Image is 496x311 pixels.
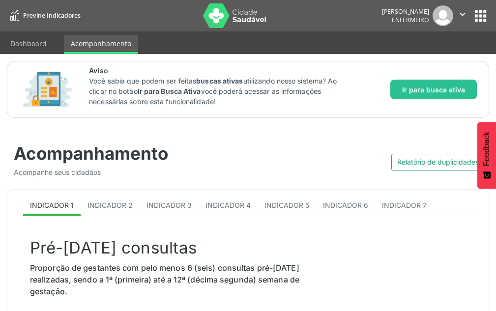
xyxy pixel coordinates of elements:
[3,35,54,52] a: Dashboard
[323,201,368,209] span: Indicador 6
[88,201,133,209] span: Indicador 2
[196,77,243,85] strong: buscas ativas
[30,263,299,296] span: Proporção de gestantes com pelo menos 6 (seis) consultas pré-[DATE] realizadas, sendo a 1ª (prime...
[382,201,427,209] span: Indicador 7
[392,16,429,24] span: Enfermeiro
[433,5,453,26] img: img
[19,67,75,112] img: Imagem de CalloutCard
[89,65,349,76] span: Aviso
[205,201,251,209] span: Indicador 4
[402,85,465,95] span: Ir para busca ativa
[89,76,349,107] p: Você sabia que podem ser feitas utilizando nosso sistema? Ao clicar no botão você poderá acessar ...
[30,238,197,257] span: Pré-[DATE] consultas
[146,201,192,209] span: Indicador 3
[477,122,496,189] button: Feedback - Mostrar pesquisa
[23,11,81,20] span: Previne Indicadores
[64,35,138,54] a: Acompanhamento
[482,132,491,166] span: Feedback
[457,9,468,20] i: 
[264,201,309,209] span: Indicador 5
[14,143,241,164] div: Acompanhamento
[138,87,201,95] strong: Ir para Busca Ativa
[397,157,479,167] span: Relatório de duplicidades
[382,7,429,16] div: [PERSON_NAME]
[472,7,489,25] button: apps
[14,167,241,177] div: Acompanhe seus cidadãos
